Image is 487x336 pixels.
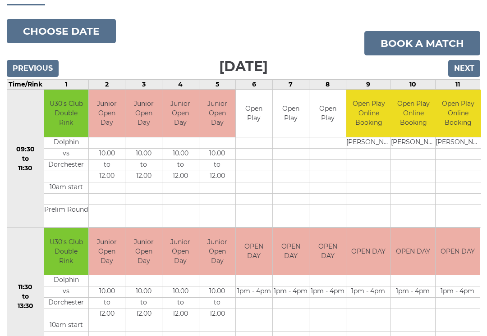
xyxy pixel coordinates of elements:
[44,320,88,331] td: 10am start
[44,90,88,137] td: U30's Club Double Rink
[199,309,236,320] td: 12.00
[44,80,88,90] td: 1
[89,228,125,275] td: Junior Open Day
[391,137,436,148] td: [PERSON_NAME]
[199,90,236,137] td: Junior Open Day
[435,80,480,90] td: 11
[448,60,480,77] input: Next
[125,90,162,137] td: Junior Open Day
[89,159,125,171] td: to
[391,286,435,298] td: 1pm - 4pm
[199,298,236,309] td: to
[89,286,125,298] td: 10.00
[162,90,199,137] td: Junior Open Day
[236,286,272,298] td: 1pm - 4pm
[89,90,125,137] td: Junior Open Day
[436,137,481,148] td: [PERSON_NAME]
[236,228,272,275] td: OPEN DAY
[125,171,162,182] td: 12.00
[7,19,116,43] button: Choose date
[162,298,199,309] td: to
[7,80,44,90] td: Time/Rink
[391,80,435,90] td: 10
[125,80,162,90] td: 3
[44,228,88,275] td: U30's Club Double Rink
[199,159,236,171] td: to
[199,228,236,275] td: Junior Open Day
[44,286,88,298] td: vs
[346,90,392,137] td: Open Play Online Booking
[44,159,88,171] td: Dorchester
[44,275,88,286] td: Dolphin
[89,171,125,182] td: 12.00
[162,148,199,159] td: 10.00
[346,228,391,275] td: OPEN DAY
[273,90,309,137] td: Open Play
[44,148,88,159] td: vs
[309,90,346,137] td: Open Play
[309,228,346,275] td: OPEN DAY
[125,148,162,159] td: 10.00
[391,228,435,275] td: OPEN DAY
[44,204,88,216] td: Prelim Round
[236,80,273,90] td: 6
[89,298,125,309] td: to
[364,31,480,55] a: Book a match
[89,309,125,320] td: 12.00
[162,80,199,90] td: 4
[436,286,480,298] td: 1pm - 4pm
[162,309,199,320] td: 12.00
[44,298,88,309] td: Dorchester
[199,80,236,90] td: 5
[162,228,199,275] td: Junior Open Day
[199,148,236,159] td: 10.00
[7,90,44,228] td: 09:30 to 11:30
[44,182,88,193] td: 10am start
[89,148,125,159] td: 10.00
[273,228,309,275] td: OPEN DAY
[162,171,199,182] td: 12.00
[7,60,59,77] input: Previous
[436,228,480,275] td: OPEN DAY
[125,309,162,320] td: 12.00
[273,286,309,298] td: 1pm - 4pm
[44,137,88,148] td: Dolphin
[391,90,436,137] td: Open Play Online Booking
[125,298,162,309] td: to
[309,80,346,90] td: 8
[346,286,391,298] td: 1pm - 4pm
[125,228,162,275] td: Junior Open Day
[346,137,392,148] td: [PERSON_NAME]
[162,286,199,298] td: 10.00
[309,286,346,298] td: 1pm - 4pm
[436,90,481,137] td: Open Play Online Booking
[125,286,162,298] td: 10.00
[125,159,162,171] td: to
[199,171,236,182] td: 12.00
[88,80,125,90] td: 2
[236,90,272,137] td: Open Play
[162,159,199,171] td: to
[272,80,309,90] td: 7
[346,80,391,90] td: 9
[199,286,236,298] td: 10.00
